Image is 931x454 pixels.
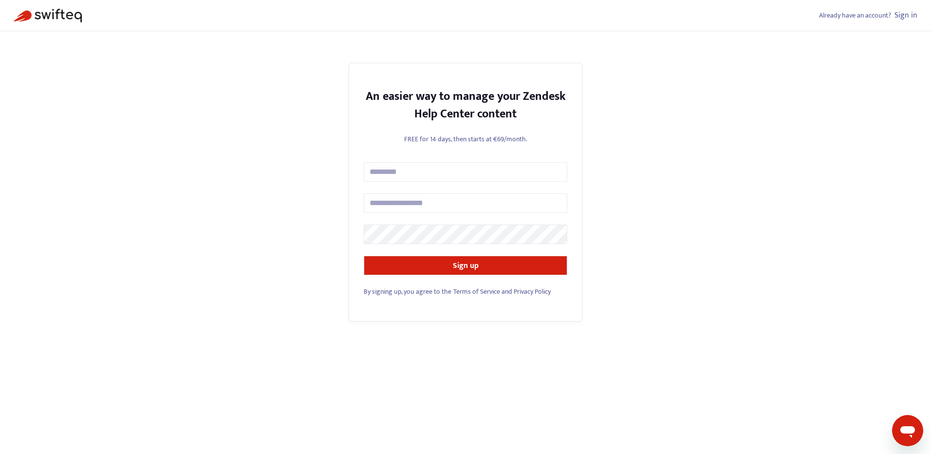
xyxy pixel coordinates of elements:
[364,256,567,275] button: Sign up
[453,259,479,272] strong: Sign up
[453,286,500,297] a: Terms of Service
[364,286,567,297] div: and
[364,286,451,297] span: By signing up, you agree to the
[892,415,923,446] iframe: Button to launch messaging window
[819,10,891,21] span: Already have an account?
[14,9,82,22] img: Swifteq
[366,87,566,124] strong: An easier way to manage your Zendesk Help Center content
[364,134,567,144] p: FREE for 14 days, then starts at €69/month.
[894,9,917,22] a: Sign in
[514,286,551,297] a: Privacy Policy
